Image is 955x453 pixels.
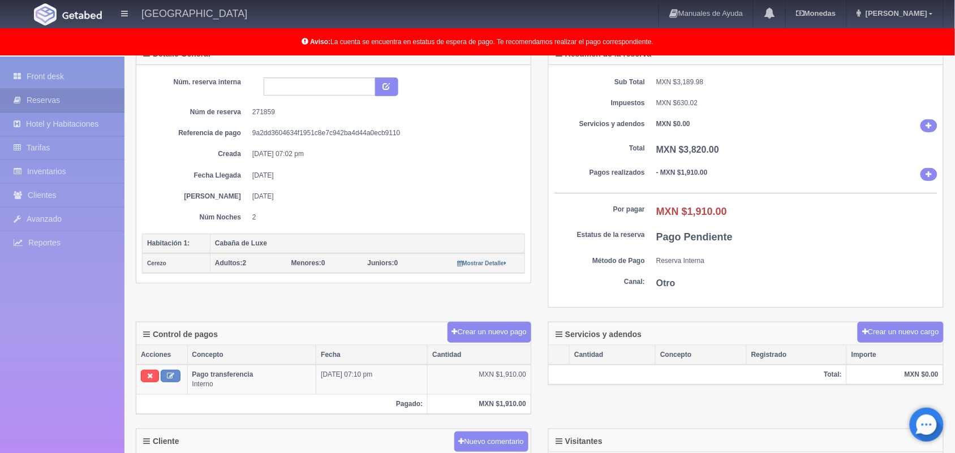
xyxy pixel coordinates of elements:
[554,98,645,108] dt: Impuestos
[316,365,428,394] td: [DATE] 07:10 pm
[554,256,645,266] dt: Método de Pago
[252,192,517,201] dd: [DATE]
[34,3,57,25] img: Getabed
[150,171,241,180] dt: Fecha Llegada
[187,365,316,394] td: Interno
[291,259,321,267] strong: Menores:
[141,6,247,20] h4: [GEOGRAPHIC_DATA]
[187,346,316,365] th: Concepto
[150,213,241,222] dt: Núm Noches
[847,346,943,365] th: Importe
[448,322,531,343] button: Crear un nuevo pago
[747,346,847,365] th: Registrado
[656,77,937,87] dd: MXN $3,189.98
[428,394,531,413] th: MXN $1,910.00
[215,259,246,267] span: 2
[656,346,747,365] th: Concepto
[150,128,241,138] dt: Referencia de pago
[556,437,603,446] h4: Visitantes
[554,168,645,178] dt: Pagos realizados
[570,346,656,365] th: Cantidad
[150,107,241,117] dt: Núm de reserva
[554,205,645,214] dt: Por pagar
[150,192,241,201] dt: [PERSON_NAME]
[252,149,517,159] dd: [DATE] 07:02 pm
[457,260,506,266] small: Mostrar Detalle
[291,259,325,267] span: 0
[554,119,645,129] dt: Servicios y adendos
[656,256,937,266] dd: Reserva Interna
[192,370,253,378] b: Pago transferencia
[656,98,937,108] dd: MXN $630.02
[554,230,645,240] dt: Estatus de la reserva
[143,437,179,446] h4: Cliente
[136,346,187,365] th: Acciones
[858,322,944,343] button: Crear un nuevo cargo
[847,365,943,385] th: MXN $0.00
[428,365,531,394] td: MXN $1,910.00
[147,260,166,266] small: Cerezo
[210,234,525,253] th: Cabaña de Luxe
[656,120,690,128] b: MXN $0.00
[656,169,708,176] b: - MXN $1,910.00
[143,330,218,339] h4: Control de pagos
[62,11,102,19] img: Getabed
[368,259,398,267] span: 0
[656,278,676,288] b: Otro
[150,149,241,159] dt: Creada
[252,171,517,180] dd: [DATE]
[252,213,517,222] dd: 2
[252,128,517,138] dd: 9a2dd3604634f1951c8e7c942ba4d44a0ecb9110
[796,9,836,18] b: Monedas
[554,144,645,153] dt: Total
[549,365,847,385] th: Total:
[150,77,241,87] dt: Núm. reserva interna
[457,259,506,267] a: Mostrar Detalle
[554,77,645,87] dt: Sub Total
[252,107,517,117] dd: 271859
[556,330,642,339] h4: Servicios y adendos
[454,432,529,452] button: Nuevo comentario
[368,259,394,267] strong: Juniors:
[656,206,727,217] b: MXN $1,910.00
[147,239,190,247] b: Habitación 1:
[215,259,243,267] strong: Adultos:
[136,394,428,413] th: Pagado:
[656,231,733,243] b: Pago Pendiente
[316,346,428,365] th: Fecha
[428,346,531,365] th: Cantidad
[554,277,645,287] dt: Canal:
[863,9,927,18] span: [PERSON_NAME]
[656,145,719,154] b: MXN $3,820.00
[310,38,330,46] b: Aviso:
